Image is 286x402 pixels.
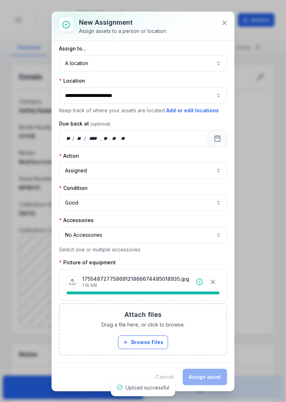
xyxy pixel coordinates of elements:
[119,135,127,142] div: am/pm,
[59,45,87,52] label: Assign to...
[79,28,167,35] div: Assign assets to a person or location.
[59,246,227,253] p: Select one or multiple accessories
[82,283,189,288] p: 1.16 MB
[84,135,87,142] div: /
[59,77,85,84] label: Location
[59,107,227,114] p: Keep track of where your assets are located.
[59,185,88,192] label: Condition
[166,107,219,114] button: Add or edit locations
[100,135,102,142] div: ,
[59,55,227,72] button: A location
[87,135,100,142] div: year,
[59,259,116,266] label: Picture of equipment
[102,135,109,142] div: hour,
[59,217,94,224] label: Accessories
[109,135,111,142] div: :
[124,310,162,320] h3: Attach files
[72,135,75,142] div: /
[79,18,167,28] h3: New assignment
[118,335,168,349] button: Browse Files
[65,135,72,142] div: day,
[59,120,110,127] label: Due back at
[59,162,227,179] button: Assigned
[125,384,169,391] span: Upload successful
[111,135,118,142] div: minute,
[59,227,227,243] button: No Accessories
[208,130,227,147] button: Calendar
[102,321,185,328] span: Drag a file here, or click to browse.
[59,195,227,211] button: Good
[82,275,189,283] p: 17554872775869121866674485018935.jpg
[59,152,79,160] label: Action
[75,135,84,142] div: month,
